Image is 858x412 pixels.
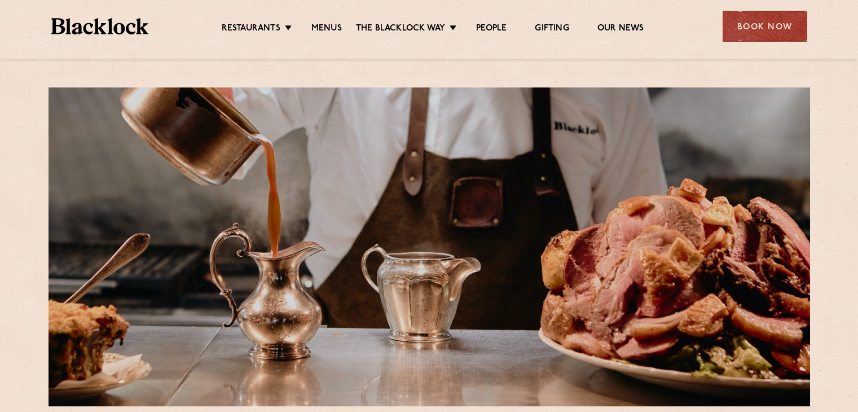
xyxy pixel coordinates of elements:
div: Book Now [723,11,807,42]
a: Gifting [535,23,569,36]
a: Restaurants [222,23,280,36]
a: Our News [597,23,644,36]
a: People [476,23,507,36]
img: BL_Textured_Logo-footer-cropped.svg [51,18,149,34]
a: Menus [311,23,342,36]
a: The Blacklock Way [356,23,445,36]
